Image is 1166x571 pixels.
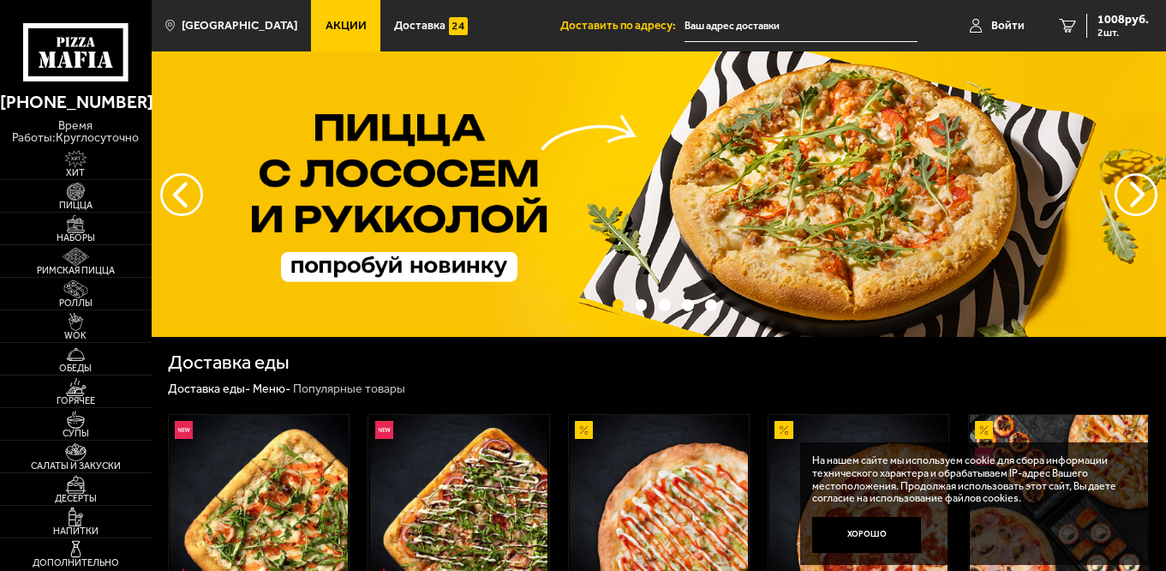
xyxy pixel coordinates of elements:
img: Акционный [575,421,593,439]
span: Войти [991,20,1025,32]
img: 15daf4d41897b9f0e9f617042186c801.svg [449,17,467,35]
img: Новинка [375,421,393,439]
button: точки переключения [613,299,625,311]
button: следующий [160,173,203,216]
a: Меню- [253,382,290,396]
span: [GEOGRAPHIC_DATA] [182,20,297,32]
h1: Доставка еды [168,353,290,373]
img: Новинка [175,421,193,439]
p: На нашем сайте мы используем cookie для сбора информации технического характера и обрабатываем IP... [812,454,1127,505]
span: 1008 руб. [1097,14,1149,26]
img: Акционный [774,421,792,439]
span: 2 шт. [1097,27,1149,38]
input: Ваш адрес доставки [685,10,918,42]
button: точки переключения [659,299,671,311]
button: точки переключения [682,299,694,311]
button: точки переключения [705,299,717,311]
img: Акционный [975,421,993,439]
div: Популярные товары [293,382,405,397]
span: Доставить по адресу: [560,20,685,32]
button: предыдущий [1115,173,1157,216]
a: Доставка еды- [168,382,250,396]
span: Акции [326,20,367,32]
span: Доставка [394,20,445,32]
button: Хорошо [812,517,922,554]
button: точки переключения [636,299,648,311]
